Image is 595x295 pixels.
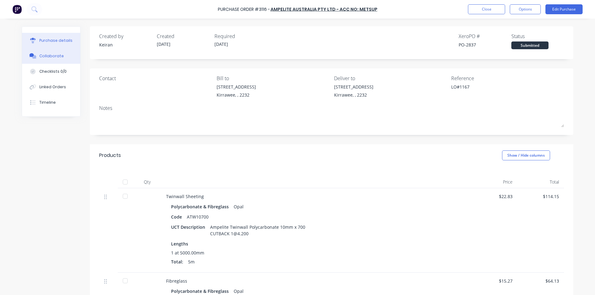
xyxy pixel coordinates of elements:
[171,202,231,211] div: Polycarbonate & Fibreglass
[39,84,66,90] div: Linked Orders
[99,152,121,159] div: Products
[12,5,22,14] img: Factory
[545,4,583,14] button: Edit Purchase
[476,278,513,284] div: $15.27
[217,84,256,90] div: [STREET_ADDRESS]
[188,258,195,265] span: 5m
[459,41,511,48] div: PO-2837
[99,41,152,48] div: Keiran
[171,223,210,232] div: UCT Description
[166,193,466,200] div: Twinwall Sheeting
[510,4,541,14] button: Options
[210,223,305,238] div: Ampelite Twinwall Polycarbonate 10mm x 700 CUTBACK 1@4.200
[22,95,80,110] button: Timeline
[451,84,529,98] textarea: LO#1167
[22,64,80,79] button: Checklists 0/0
[39,53,64,59] div: Collaborate
[187,212,209,221] div: ATW10700
[39,69,67,74] div: Checklists 0/0
[22,79,80,95] button: Linked Orders
[99,104,564,112] div: Notes
[171,241,188,247] span: Lengths
[39,38,73,43] div: Purchase details
[133,176,161,188] div: Qty
[234,202,244,211] div: Opal
[39,100,56,105] div: Timeline
[99,75,212,82] div: Contact
[218,6,270,13] div: Purchase Order #3116 -
[511,41,549,49] div: Submitted
[518,176,564,188] div: Total
[217,92,256,98] div: Kirrawee, , 2232
[522,278,559,284] div: $64.13
[157,33,209,40] div: Created
[502,150,550,160] button: Show / Hide columns
[171,258,183,265] span: Total:
[214,33,267,40] div: Required
[171,212,187,221] div: Code
[511,33,564,40] div: Status
[334,92,373,98] div: Kirrawee, , 2232
[171,249,204,256] span: 1 at 5000.00mm
[99,33,152,40] div: Created by
[522,193,559,200] div: $114.15
[468,4,505,14] button: Close
[459,33,511,40] div: Xero PO #
[334,84,373,90] div: [STREET_ADDRESS]
[217,75,329,82] div: Bill to
[471,176,518,188] div: Price
[271,6,377,12] a: Ampelite Australia Pty Ltd - Acc No: METSUP
[334,75,447,82] div: Deliver to
[22,33,80,48] button: Purchase details
[451,75,564,82] div: Reference
[476,193,513,200] div: $22.83
[166,278,466,284] div: Fibreglass
[22,48,80,64] button: Collaborate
